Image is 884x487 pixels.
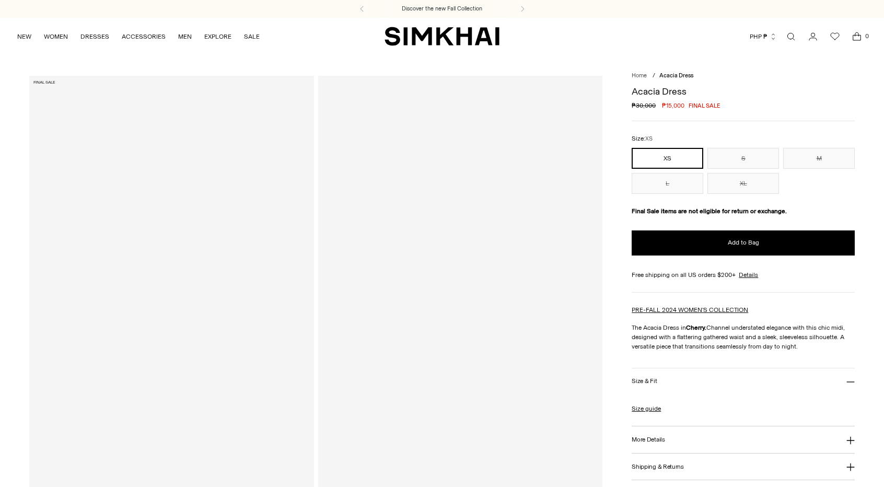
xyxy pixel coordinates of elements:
[632,368,855,395] button: Size & Fit
[632,436,665,443] h3: More Details
[846,26,867,47] a: Open cart modal
[632,230,855,256] button: Add to Bag
[632,87,855,96] h1: Acacia Dress
[824,26,845,47] a: Wishlist
[750,25,777,48] button: PHP ₱
[632,134,653,144] label: Size:
[662,101,684,110] span: ₱15,000
[178,25,192,48] a: MEN
[632,101,656,110] s: ₱30,000
[659,72,693,79] span: Acacia Dress
[385,26,499,47] a: SIMKHAI
[632,173,703,194] button: L
[44,25,68,48] a: WOMEN
[632,306,748,314] a: PRE-FALL 2024 WOMEN'S COLLECTION
[204,25,231,48] a: EXPLORE
[17,25,31,48] a: NEW
[653,72,655,80] div: /
[632,323,855,351] p: The Acacia Dress in Channel understated elegance with this chic midi, designed with a flattering ...
[632,207,787,215] strong: Final Sale items are not eligible for return or exchange.
[632,270,855,280] div: Free shipping on all US orders $200+
[632,454,855,480] button: Shipping & Returns
[781,26,801,47] a: Open search modal
[122,25,166,48] a: ACCESSORIES
[862,31,871,41] span: 0
[632,148,703,169] button: XS
[645,135,653,142] span: XS
[802,26,823,47] a: Go to the account page
[632,404,661,413] a: Size guide
[632,72,855,80] nav: breadcrumbs
[632,463,684,470] h3: Shipping & Returns
[632,72,647,79] a: Home
[80,25,109,48] a: DRESSES
[244,25,260,48] a: SALE
[739,270,758,280] a: Details
[686,324,706,331] strong: Cherry.
[632,378,657,385] h3: Size & Fit
[707,148,779,169] button: S
[632,426,855,453] button: More Details
[707,173,779,194] button: XL
[402,5,482,13] a: Discover the new Fall Collection
[728,238,759,247] span: Add to Bag
[783,148,855,169] button: M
